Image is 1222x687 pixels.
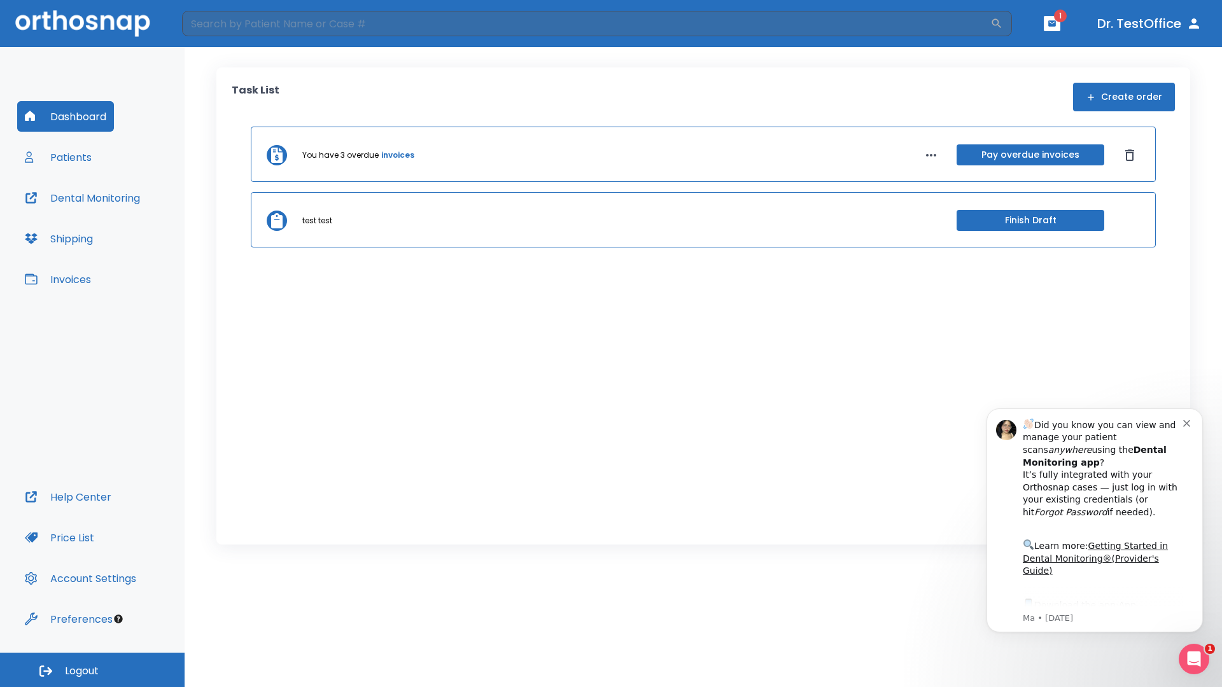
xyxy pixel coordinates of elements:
[15,10,150,36] img: Orthosnap
[17,101,114,132] button: Dashboard
[1073,83,1175,111] button: Create order
[17,264,99,295] button: Invoices
[1179,644,1209,674] iframe: Intercom live chat
[17,604,120,634] button: Preferences
[17,142,99,172] button: Patients
[182,11,990,36] input: Search by Patient Name or Case #
[1205,644,1215,654] span: 1
[17,223,101,254] button: Shipping
[1120,145,1140,165] button: Dismiss
[957,210,1104,231] button: Finish Draft
[232,83,279,111] p: Task List
[17,482,119,512] button: Help Center
[302,215,332,226] p: test test
[1054,10,1067,22] span: 1
[17,522,102,553] button: Price List
[957,144,1104,165] button: Pay overdue invoices
[17,563,144,593] button: Account Settings
[113,613,124,625] div: Tooltip anchor
[967,392,1222,681] iframe: Intercom notifications message
[381,149,414,161] a: invoices
[17,183,148,213] button: Dental Monitoring
[1092,12,1207,35] button: Dr. TestOffice
[302,149,379,161] p: You have 3 overdue
[65,664,99,678] span: Logout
